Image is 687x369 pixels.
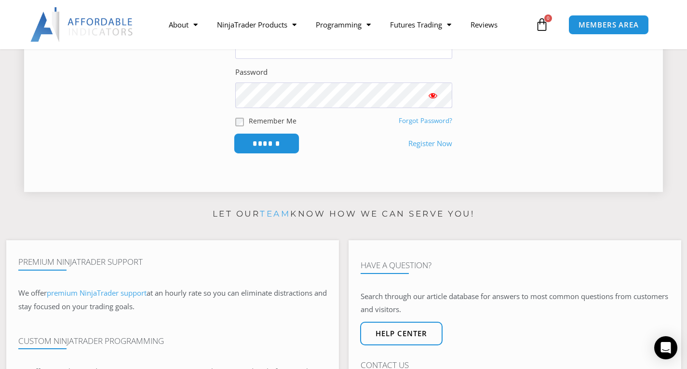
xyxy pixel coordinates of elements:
[361,260,669,270] h4: Have A Question?
[579,21,639,28] span: MEMBERS AREA
[18,336,327,346] h4: Custom NinjaTrader Programming
[306,14,380,36] a: Programming
[521,11,563,39] a: 0
[18,288,327,311] span: at an hourly rate so you can eliminate distractions and stay focused on your trading goals.
[249,116,296,126] label: Remember Me
[18,288,47,298] span: We offer
[159,14,207,36] a: About
[30,7,134,42] img: LogoAI | Affordable Indicators – NinjaTrader
[544,14,552,22] span: 0
[360,322,443,345] a: Help center
[461,14,507,36] a: Reviews
[380,14,461,36] a: Futures Trading
[399,116,452,125] a: Forgot Password?
[260,209,290,219] a: team
[568,15,649,35] a: MEMBERS AREA
[159,14,533,36] nav: Menu
[47,288,147,298] a: premium NinjaTrader support
[654,336,677,359] div: Open Intercom Messenger
[6,206,681,222] p: Let our know how we can serve you!
[376,330,427,337] span: Help center
[207,14,306,36] a: NinjaTrader Products
[361,290,669,317] p: Search through our article database for answers to most common questions from customers and visit...
[414,82,452,108] button: Show password
[408,137,452,150] a: Register Now
[18,257,327,267] h4: Premium NinjaTrader Support
[235,66,268,79] label: Password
